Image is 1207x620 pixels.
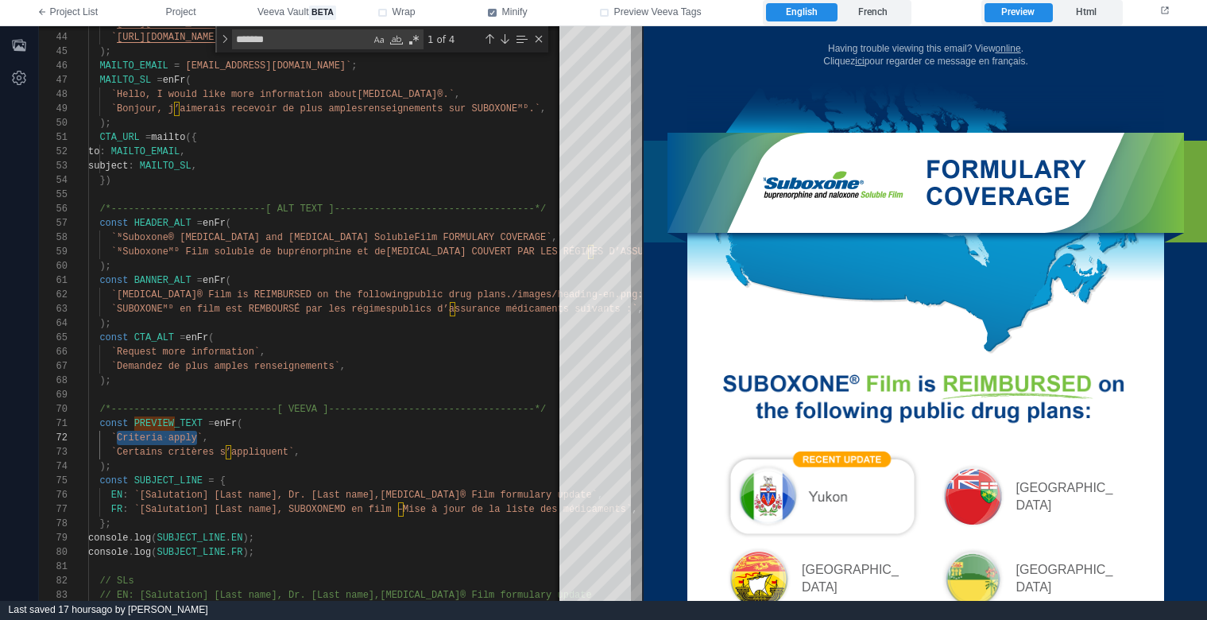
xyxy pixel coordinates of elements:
span: `SUBOXONEᴹᴰ en film est REMBOURSÉ par les régimes [111,304,392,315]
div: 62 [39,288,68,302]
label: Html [1053,3,1120,22]
div: Toggle Replace [218,26,232,52]
span: `Bonjour, j’aimerais recevoir de plus amples [111,103,363,114]
span: /*---------------------------[ ALT TEXT ]--------- [99,203,385,215]
div: 64 [39,316,68,331]
span: [EMAIL_ADDRESS][DOMAIN_NAME]` [185,60,351,72]
span: console [88,533,128,544]
textarea: Find [233,30,370,48]
div: 60 [39,259,68,273]
div: 54 [39,173,68,188]
span: ; [351,60,357,72]
span: Mise à jour de la liste des médicaments` [403,504,632,515]
span: [MEDICAL_DATA] COUVERT PAR LES RÉGIMES D’ASSURANCE [386,246,672,258]
span: , [540,103,546,114]
div: 44 [39,30,68,45]
div: 68 [39,374,68,388]
span: Preview Veeva Tags [614,6,702,20]
span: MAILTO_SL [140,161,191,172]
span: const [99,475,128,486]
span: CTA_URL [99,132,139,143]
span: `ᴺSuboxone® [MEDICAL_DATA] and [MEDICAL_DATA] Soluble [111,232,415,243]
span: ( [151,547,157,558]
span: `[Salutation] [Last name], SUBOXONEMD en film – [134,504,403,515]
span: enFr [203,275,226,286]
span: Film FORMULARY COVERAGE` [415,232,552,243]
span: `Hello, I would like more information about [111,89,358,100]
span: }) [99,175,110,186]
div: 52 [39,145,68,159]
span: CTA_ALT [134,332,174,343]
span: ); [99,118,110,129]
span: MAILTO_EMAIL [99,60,168,72]
label: French [838,3,908,22]
span: mailto [151,132,185,143]
span: beta [309,6,337,20]
span: = [197,218,203,229]
div: 45 [39,45,68,59]
span: ); [99,318,110,329]
span: ); [242,547,253,558]
label: Preview [985,3,1052,22]
span: [MEDICAL_DATA]® Film formulary update [380,590,591,601]
span: = [145,132,151,143]
div: 48 [39,87,68,102]
span: , [203,432,208,444]
div: 59 [39,245,68,259]
div: 78 [39,517,68,531]
span: `Demandez de plus amples renseignements` [111,361,340,372]
textarea: Editor content;Press Alt+F1 for Accessibility Options. [117,431,118,445]
span: = [157,75,162,86]
span: console [88,547,128,558]
span: SUBJECT_LINE [157,533,225,544]
div: 72 [39,431,68,445]
span: Project [166,6,196,20]
span: const [99,218,128,229]
img: Saskatchewan [296,519,363,587]
div: Close (Escape) [532,33,545,45]
div: Match Whole Word (⌥⌘W) [389,32,404,48]
span: // SLs [99,575,133,587]
span: const [99,332,128,343]
span: BANNER_ALT [134,275,191,286]
span: /*-----------------------------[ VEEVA ]---------- [99,404,385,415]
span: --------------------------*/ [385,203,546,215]
span: ( [237,418,242,429]
div: 79 [39,531,68,545]
span: , [180,146,185,157]
div: Match Case (⌥⌘C) [371,32,387,48]
div: 57 [39,216,68,231]
div: 73 [39,445,68,459]
span: ); [99,46,110,57]
span: ); [242,533,253,544]
div: 71 [39,417,68,431]
span: enFr [203,218,226,229]
span: , [551,232,557,243]
span: [URL][DOMAIN_NAME][PERSON_NAME] [117,32,294,43]
div: [GEOGRAPHIC_DATA] [158,535,262,570]
span: , [455,89,460,100]
label: English [766,3,837,22]
span: , [340,361,346,372]
span: `Certains critères s’appliquent` [111,447,294,458]
div: 46 [39,59,68,73]
span: `Criteria [111,432,163,444]
div: 47 [39,73,68,87]
span: . [128,533,133,544]
div: 80 [39,545,68,560]
span: const [99,418,128,429]
span: [MEDICAL_DATA]®.` [357,89,454,100]
div: Previous Match (⇧Enter) [483,33,496,45]
span: SUBJECT_LINE [157,547,225,558]
div: 53 [39,159,68,173]
div: 70 [39,402,68,417]
div: 83 [39,588,68,603]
